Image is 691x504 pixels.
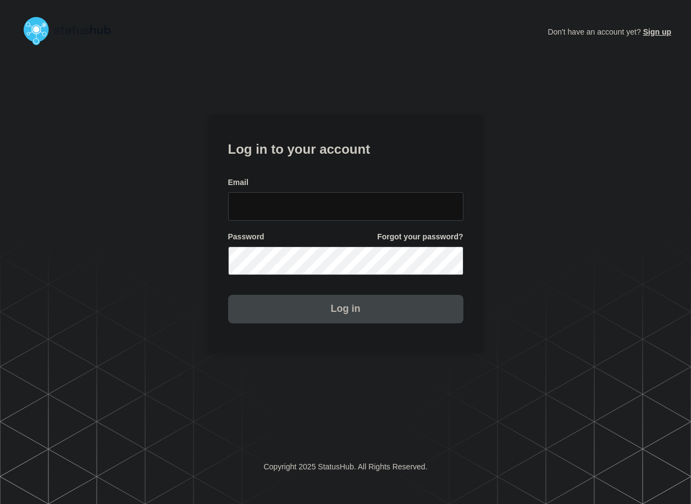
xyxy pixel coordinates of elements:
span: Password [228,232,264,242]
button: Log in [228,295,463,323]
a: Sign up [641,27,671,36]
input: password input [228,247,463,275]
p: Copyright 2025 StatusHub. All Rights Reserved. [263,462,427,471]
span: Email [228,177,248,188]
p: Don't have an account yet? [548,19,671,45]
a: Forgot your password? [377,232,463,242]
input: email input [228,192,463,221]
img: StatusHub logo [20,13,124,48]
h1: Log in to your account [228,138,463,158]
